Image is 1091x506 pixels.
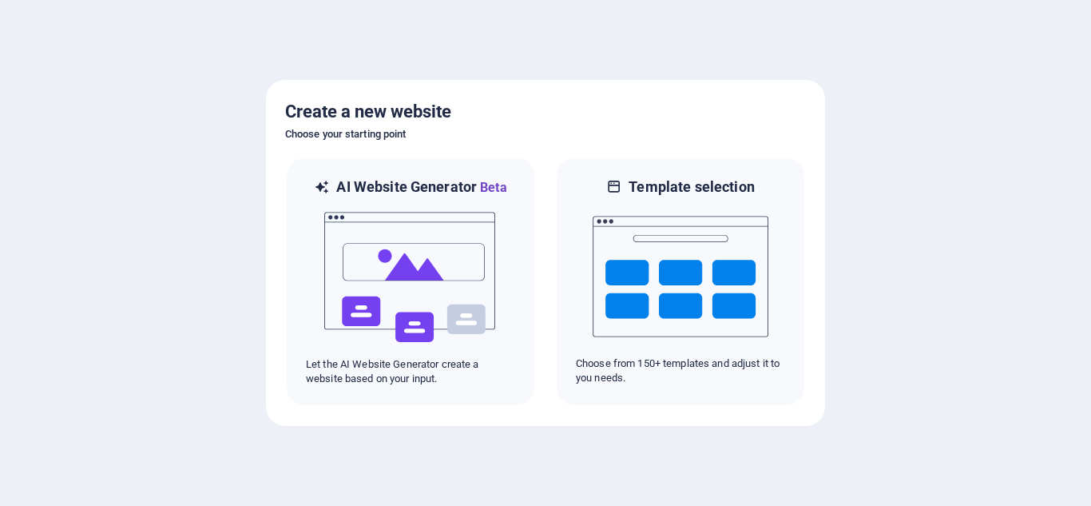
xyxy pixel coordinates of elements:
[306,357,515,386] p: Let the AI Website Generator create a website based on your input.
[285,157,536,407] div: AI Website GeneratorBetaaiLet the AI Website Generator create a website based on your input.
[555,157,806,407] div: Template selectionChoose from 150+ templates and adjust it to you needs.
[477,180,507,195] span: Beta
[285,99,806,125] h5: Create a new website
[629,177,754,197] h6: Template selection
[285,125,806,144] h6: Choose your starting point
[323,197,498,357] img: ai
[336,177,506,197] h6: AI Website Generator
[576,357,785,385] p: Choose from 150+ templates and adjust it to you needs.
